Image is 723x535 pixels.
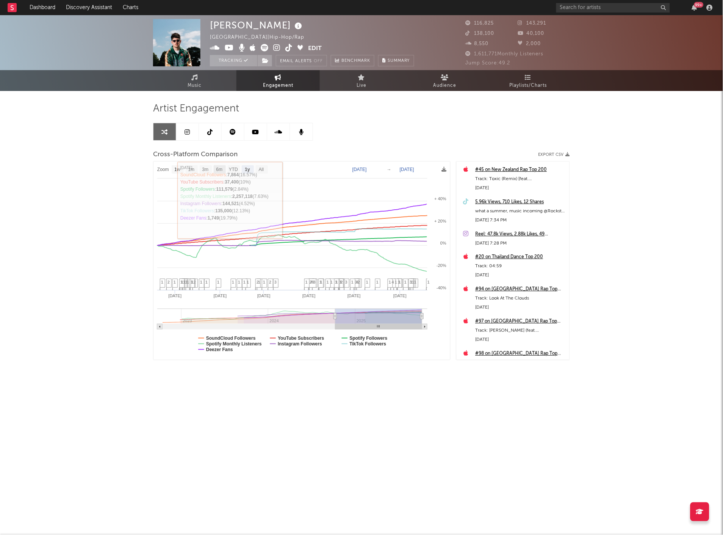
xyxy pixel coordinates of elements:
[355,280,357,284] span: 3
[476,294,566,303] div: Track: Look At The Clouds
[694,2,704,8] div: 99 +
[269,280,271,284] span: 2
[191,280,193,284] span: 1
[232,280,234,284] span: 1
[358,280,360,284] span: 2
[476,262,566,271] div: Track: 04:59
[185,280,188,284] span: 1
[313,280,316,284] span: 8
[476,317,566,326] a: #97 on [GEOGRAPHIC_DATA] Rap Top 200
[476,198,566,207] a: 5.96k Views, 710 Likes, 12 Shares
[153,104,239,113] span: Artist Engagement
[174,280,176,284] span: 1
[274,280,277,284] span: 3
[350,341,387,347] text: TikTok Followers
[476,349,566,358] a: #98 on [GEOGRAPHIC_DATA] Rap Top 200
[194,280,196,284] span: 2
[308,44,322,53] button: Edit
[263,280,265,284] span: 1
[202,167,209,173] text: 3m
[476,253,566,262] a: #20 on Thailand Dance Top 200
[476,207,566,216] div: what a summer, music incoming @Rockstar Energy UK AD #[PERSON_NAME] #fyp
[206,341,262,347] text: Spotify Monthly Listeners
[216,167,223,173] text: 6m
[476,184,566,193] div: [DATE]
[556,3,670,13] input: Search for artists
[310,280,314,284] span: 26
[427,280,430,284] span: 1
[476,326,566,335] div: Track: [PERSON_NAME] (feat. [GEOGRAPHIC_DATA])
[388,59,410,63] span: Summary
[345,280,347,284] span: 3
[387,167,391,172] text: →
[174,167,180,173] text: 1w
[247,280,249,284] span: 1
[476,271,566,280] div: [DATE]
[476,165,566,174] a: #45 on New Zealand Rap Top 200
[437,263,446,268] text: -20%
[437,286,446,290] text: -40%
[518,21,546,26] span: 143,291
[257,293,271,298] text: [DATE]
[476,230,566,239] a: Reel: 47.8k Views, 2.88k Likes, 49 Comments
[258,280,260,284] span: 1
[302,293,316,298] text: [DATE]
[487,70,570,91] a: Playlists/Charts
[340,280,342,284] span: 1
[538,152,570,157] button: Export CSV
[257,280,259,284] span: 2
[352,167,367,172] text: [DATE]
[435,219,447,223] text: + 20%
[320,70,403,91] a: Live
[217,280,219,284] span: 1
[327,280,329,284] span: 1
[403,70,487,91] a: Audience
[243,280,246,284] span: 1
[366,280,368,284] span: 1
[393,293,407,298] text: [DATE]
[180,280,183,284] span: 1
[476,358,566,367] div: Track: Toxic (Remix) [feat. [PERSON_NAME], Shakes, D Double E & [PERSON_NAME]]
[476,174,566,184] div: Track: Toxic (Remix) [feat. [PERSON_NAME], Shakes, D Double E & [PERSON_NAME]]
[466,21,494,26] span: 116,825
[400,167,414,172] text: [DATE]
[157,167,169,173] text: Zoom
[167,280,170,284] span: 2
[414,280,416,284] span: 1
[466,31,495,36] span: 138,100
[259,167,264,173] text: All
[518,31,545,36] span: 40,100
[692,5,697,11] button: 99+
[210,55,257,66] button: Tracking
[188,81,202,90] span: Music
[153,70,236,91] a: Music
[314,59,323,63] em: Off
[347,293,361,298] text: [DATE]
[476,303,566,312] div: [DATE]
[412,280,414,284] span: 1
[341,56,370,66] span: Benchmark
[276,55,327,66] button: Email AlertsOff
[331,55,374,66] a: Benchmark
[440,241,446,245] text: 0%
[476,285,566,294] a: #94 on [GEOGRAPHIC_DATA] Rap Top 200
[205,280,208,284] span: 1
[330,280,333,284] span: 1
[206,336,256,341] text: SoundCloud Followers
[214,293,227,298] text: [DATE]
[169,293,182,298] text: [DATE]
[357,81,366,90] span: Live
[278,336,324,341] text: YouTube Subscribers
[210,33,313,42] div: [GEOGRAPHIC_DATA] | Hip-Hop/Rap
[200,280,202,284] span: 1
[335,280,337,284] span: 1
[236,70,320,91] a: Engagement
[210,19,304,31] div: [PERSON_NAME]
[398,280,400,284] span: 1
